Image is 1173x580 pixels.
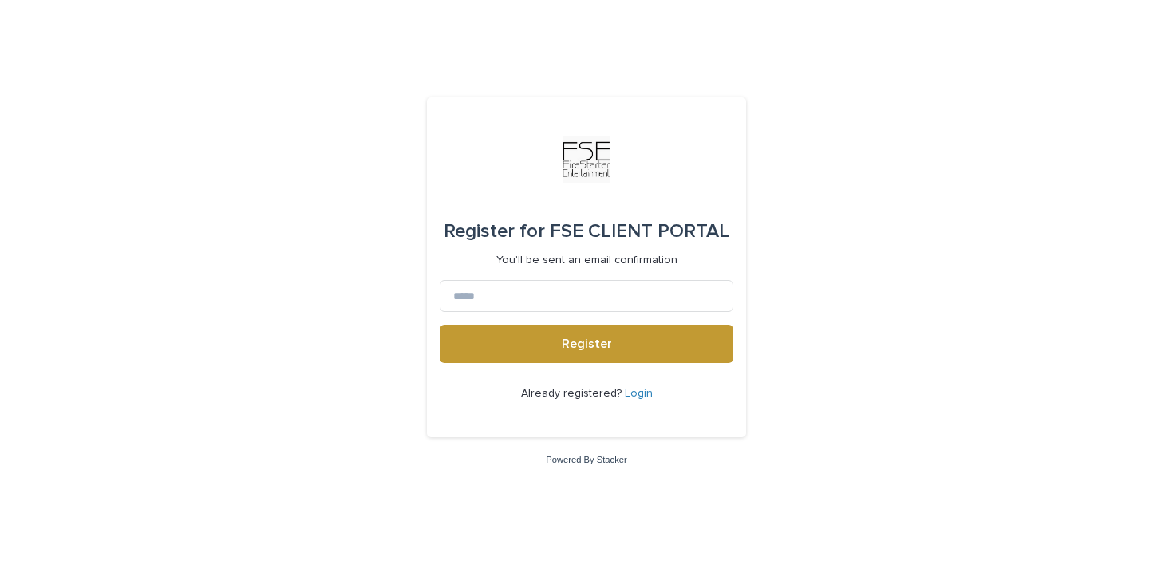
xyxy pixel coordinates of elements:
span: Register for [444,222,545,241]
img: Km9EesSdRbS9ajqhBzyo [563,136,610,183]
button: Register [440,325,733,363]
a: Login [625,388,653,399]
a: Powered By Stacker [546,455,626,464]
span: Register [562,337,612,350]
div: FSE CLIENT PORTAL [444,209,729,254]
span: Already registered? [521,388,625,399]
p: You'll be sent an email confirmation [496,254,677,267]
